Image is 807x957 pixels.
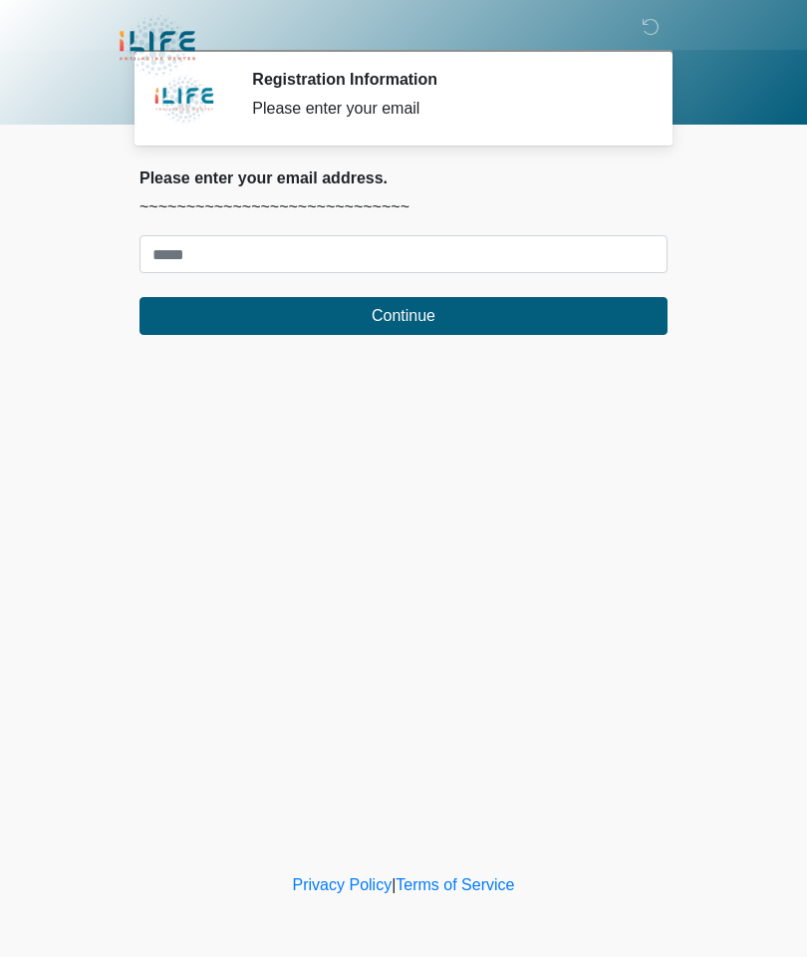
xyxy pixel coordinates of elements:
[139,195,668,219] p: ~~~~~~~~~~~~~~~~~~~~~~~~~~~~~
[392,876,396,893] a: |
[396,876,514,893] a: Terms of Service
[293,876,393,893] a: Privacy Policy
[139,168,668,187] h2: Please enter your email address.
[252,97,638,121] div: Please enter your email
[120,15,195,78] img: iLIFE Anti-Aging Center Logo
[139,297,668,335] button: Continue
[154,70,214,130] img: Agent Avatar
